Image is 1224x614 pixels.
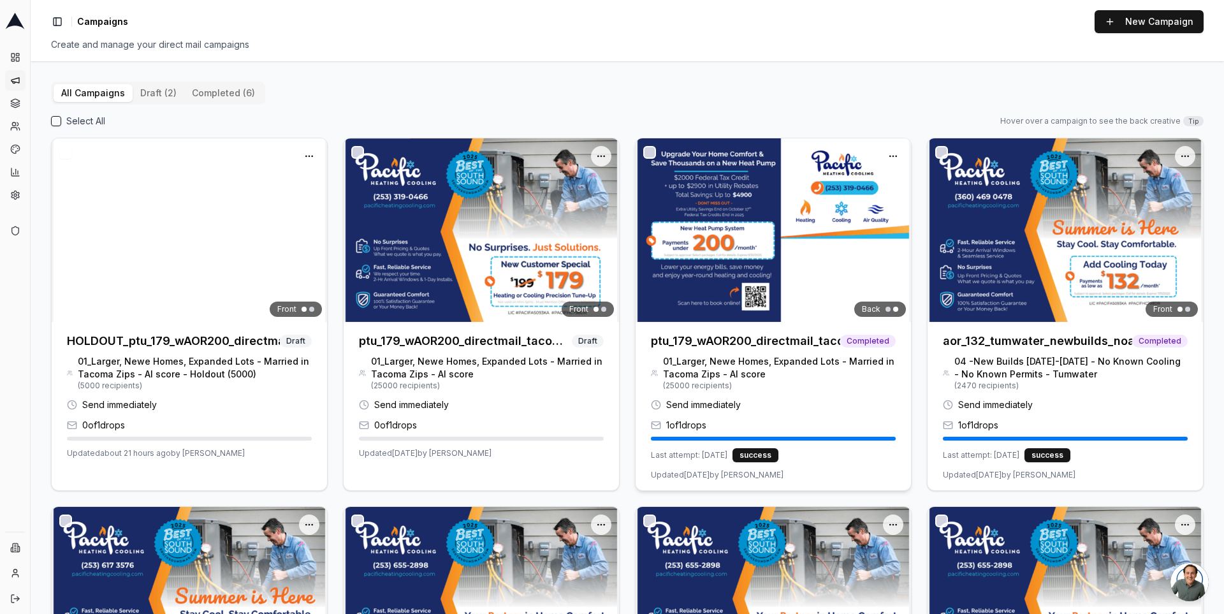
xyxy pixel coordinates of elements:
[666,419,706,432] span: 1 of 1 drops
[958,419,998,432] span: 1 of 1 drops
[1000,116,1181,126] span: Hover over a campaign to see the back creative
[133,84,184,102] button: draft (2)
[371,381,604,391] span: ( 25000 recipients)
[954,381,1188,391] span: ( 2470 recipients)
[1095,10,1204,33] button: New Campaign
[67,332,280,350] h3: HOLDOUT_ptu_179_wAOR200_directmail_tacoma_sept2025
[1024,448,1070,462] div: success
[651,470,783,480] span: Updated [DATE] by [PERSON_NAME]
[958,398,1033,411] span: Send immediately
[1170,563,1209,601] div: Open chat
[5,588,25,609] button: Log out
[77,15,128,28] span: Campaigns
[651,450,727,460] span: Last attempt: [DATE]
[636,138,911,322] img: Back creative for ptu_179_wAOR200_directmail_tacoma_sept2025
[52,138,327,322] img: Front creative for HOLDOUT_ptu_179_wAOR200_directmail_tacoma_sept2025
[840,335,896,347] span: Completed
[82,398,157,411] span: Send immediately
[374,419,417,432] span: 0 of 1 drops
[928,138,1203,322] img: Front creative for aor_132_tumwater_newbuilds_noac_drop1
[78,381,312,391] span: ( 5000 recipients)
[374,398,449,411] span: Send immediately
[1153,304,1172,314] span: Front
[1183,116,1204,126] span: Tip
[66,115,105,128] label: Select All
[78,355,312,381] span: 01_Larger, Newe Homes, Expanded Lots - Married in Tacoma Zips - AI score - Holdout (5000)
[651,332,840,350] h3: ptu_179_wAOR200_directmail_tacoma_sept2025
[344,138,619,322] img: Front creative for ptu_179_wAOR200_directmail_tacoma_sept2025 (Copy)
[280,335,312,347] span: Draft
[943,332,1132,350] h3: aor_132_tumwater_newbuilds_noac_drop1
[663,381,896,391] span: ( 25000 recipients)
[77,15,128,28] nav: breadcrumb
[862,304,880,314] span: Back
[51,38,1204,51] div: Create and manage your direct mail campaigns
[277,304,296,314] span: Front
[371,355,604,381] span: 01_Larger, Newe Homes, Expanded Lots - Married in Tacoma Zips - AI score
[359,448,492,458] span: Updated [DATE] by [PERSON_NAME]
[954,355,1188,381] span: 04 -New Builds [DATE]-[DATE] - No Known Cooling - No Known Permits - Tumwater
[1132,335,1188,347] span: Completed
[943,470,1075,480] span: Updated [DATE] by [PERSON_NAME]
[663,355,896,381] span: 01_Larger, Newe Homes, Expanded Lots - Married in Tacoma Zips - AI score
[67,448,245,458] span: Updated about 21 hours ago by [PERSON_NAME]
[54,84,133,102] button: All Campaigns
[943,450,1019,460] span: Last attempt: [DATE]
[184,84,263,102] button: completed (6)
[359,332,572,350] h3: ptu_179_wAOR200_directmail_tacoma_sept2025 (Copy)
[82,419,125,432] span: 0 of 1 drops
[666,398,741,411] span: Send immediately
[569,304,588,314] span: Front
[572,335,604,347] span: Draft
[732,448,778,462] div: success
